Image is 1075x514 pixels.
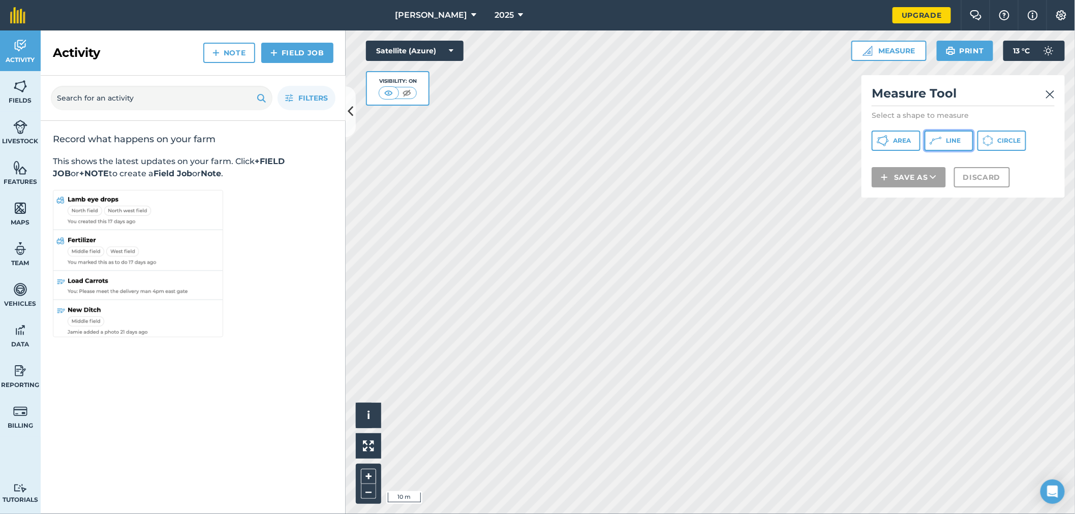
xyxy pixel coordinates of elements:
img: svg+xml;base64,PD94bWwgdmVyc2lvbj0iMS4wIiBlbmNvZGluZz0idXRmLTgiPz4KPCEtLSBHZW5lcmF0b3I6IEFkb2JlIE... [13,282,27,297]
img: svg+xml;base64,PD94bWwgdmVyc2lvbj0iMS4wIiBlbmNvZGluZz0idXRmLTgiPz4KPCEtLSBHZW5lcmF0b3I6IEFkb2JlIE... [13,241,27,256]
img: svg+xml;base64,PHN2ZyB4bWxucz0iaHR0cDovL3d3dy53My5vcmcvMjAwMC9zdmciIHdpZHRoPSI1MCIgaGVpZ2h0PSI0MC... [401,88,413,98]
a: Upgrade [893,7,951,23]
span: 2025 [495,9,514,21]
button: Print [937,41,994,61]
button: Discard [954,167,1010,187]
img: svg+xml;base64,PHN2ZyB4bWxucz0iaHR0cDovL3d3dy53My5vcmcvMjAwMC9zdmciIHdpZHRoPSIxOSIgaGVpZ2h0PSIyNC... [946,45,956,57]
img: Four arrows, one pointing top left, one top right, one bottom right and the last bottom left [363,440,374,452]
span: Line [946,137,961,145]
h2: Record what happens on your farm [53,133,333,145]
span: 13 ° C [1013,41,1030,61]
button: Area [872,131,920,151]
strong: Field Job [153,169,192,178]
img: svg+xml;base64,PHN2ZyB4bWxucz0iaHR0cDovL3d3dy53My5vcmcvMjAwMC9zdmciIHdpZHRoPSI1NiIgaGVpZ2h0PSI2MC... [13,79,27,94]
img: svg+xml;base64,PHN2ZyB4bWxucz0iaHR0cDovL3d3dy53My5vcmcvMjAwMC9zdmciIHdpZHRoPSIxNCIgaGVpZ2h0PSIyNC... [212,47,220,59]
img: svg+xml;base64,PHN2ZyB4bWxucz0iaHR0cDovL3d3dy53My5vcmcvMjAwMC9zdmciIHdpZHRoPSI1MCIgaGVpZ2h0PSI0MC... [382,88,395,98]
strong: Note [201,169,221,178]
img: svg+xml;base64,PHN2ZyB4bWxucz0iaHR0cDovL3d3dy53My5vcmcvMjAwMC9zdmciIHdpZHRoPSIxNyIgaGVpZ2h0PSIxNy... [1028,9,1038,21]
img: A cog icon [1055,10,1067,20]
img: svg+xml;base64,PD94bWwgdmVyc2lvbj0iMS4wIiBlbmNvZGluZz0idXRmLTgiPz4KPCEtLSBHZW5lcmF0b3I6IEFkb2JlIE... [1038,41,1059,61]
div: Open Intercom Messenger [1040,479,1065,504]
img: Two speech bubbles overlapping with the left bubble in the forefront [970,10,982,20]
img: svg+xml;base64,PD94bWwgdmVyc2lvbj0iMS4wIiBlbmNvZGluZz0idXRmLTgiPz4KPCEtLSBHZW5lcmF0b3I6IEFkb2JlIE... [13,119,27,135]
button: 13 °C [1003,41,1065,61]
h2: Activity [53,45,100,61]
img: svg+xml;base64,PHN2ZyB4bWxucz0iaHR0cDovL3d3dy53My5vcmcvMjAwMC9zdmciIHdpZHRoPSIxNCIgaGVpZ2h0PSIyNC... [270,47,278,59]
img: fieldmargin Logo [10,7,25,23]
button: Measure [851,41,927,61]
p: This shows the latest updates on your farm. Click or to create a or . [53,155,333,180]
span: Area [893,137,911,145]
img: Ruler icon [863,46,873,56]
h2: Measure Tool [872,85,1055,106]
button: Satellite (Azure) [366,41,464,61]
img: A question mark icon [998,10,1010,20]
p: Select a shape to measure [872,110,1055,120]
img: svg+xml;base64,PHN2ZyB4bWxucz0iaHR0cDovL3d3dy53My5vcmcvMjAwMC9zdmciIHdpZHRoPSI1NiIgaGVpZ2h0PSI2MC... [13,160,27,175]
button: Circle [977,131,1026,151]
img: svg+xml;base64,PD94bWwgdmVyc2lvbj0iMS4wIiBlbmNvZGluZz0idXRmLTgiPz4KPCEtLSBHZW5lcmF0b3I6IEFkb2JlIE... [13,363,27,378]
button: Line [925,131,973,151]
button: + [361,469,376,484]
span: i [367,409,370,422]
button: i [356,403,381,428]
img: svg+xml;base64,PHN2ZyB4bWxucz0iaHR0cDovL3d3dy53My5vcmcvMjAwMC9zdmciIHdpZHRoPSIyMiIgaGVpZ2h0PSIzMC... [1046,88,1055,101]
img: svg+xml;base64,PD94bWwgdmVyc2lvbj0iMS4wIiBlbmNvZGluZz0idXRmLTgiPz4KPCEtLSBHZW5lcmF0b3I6IEFkb2JlIE... [13,323,27,338]
img: svg+xml;base64,PHN2ZyB4bWxucz0iaHR0cDovL3d3dy53My5vcmcvMjAwMC9zdmciIHdpZHRoPSI1NiIgaGVpZ2h0PSI2MC... [13,201,27,216]
button: Filters [278,86,335,110]
button: Save as [872,167,946,187]
span: Filters [298,92,328,104]
input: Search for an activity [51,86,272,110]
img: svg+xml;base64,PD94bWwgdmVyc2lvbj0iMS4wIiBlbmNvZGluZz0idXRmLTgiPz4KPCEtLSBHZW5lcmF0b3I6IEFkb2JlIE... [13,404,27,419]
div: Visibility: On [379,77,417,85]
img: svg+xml;base64,PD94bWwgdmVyc2lvbj0iMS4wIiBlbmNvZGluZz0idXRmLTgiPz4KPCEtLSBHZW5lcmF0b3I6IEFkb2JlIE... [13,484,27,493]
img: svg+xml;base64,PHN2ZyB4bWxucz0iaHR0cDovL3d3dy53My5vcmcvMjAwMC9zdmciIHdpZHRoPSIxNCIgaGVpZ2h0PSIyNC... [881,171,888,183]
button: – [361,484,376,499]
img: svg+xml;base64,PHN2ZyB4bWxucz0iaHR0cDovL3d3dy53My5vcmcvMjAwMC9zdmciIHdpZHRoPSIxOSIgaGVpZ2h0PSIyNC... [257,92,266,104]
a: Field Job [261,43,333,63]
strong: +NOTE [79,169,109,178]
span: [PERSON_NAME] [395,9,467,21]
span: Circle [998,137,1021,145]
img: svg+xml;base64,PD94bWwgdmVyc2lvbj0iMS4wIiBlbmNvZGluZz0idXRmLTgiPz4KPCEtLSBHZW5lcmF0b3I6IEFkb2JlIE... [13,38,27,53]
a: Note [203,43,255,63]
